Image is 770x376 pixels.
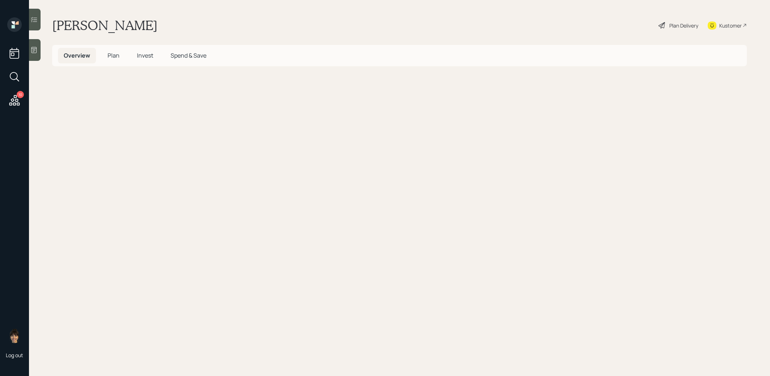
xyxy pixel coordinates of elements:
[108,51,120,59] span: Plan
[17,91,24,98] div: 10
[719,22,742,29] div: Kustomer
[64,51,90,59] span: Overview
[137,51,153,59] span: Invest
[7,329,22,343] img: treva-nostdahl-headshot.png
[171,51,206,59] span: Spend & Save
[6,352,23,359] div: Log out
[669,22,698,29] div: Plan Delivery
[52,17,158,33] h1: [PERSON_NAME]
